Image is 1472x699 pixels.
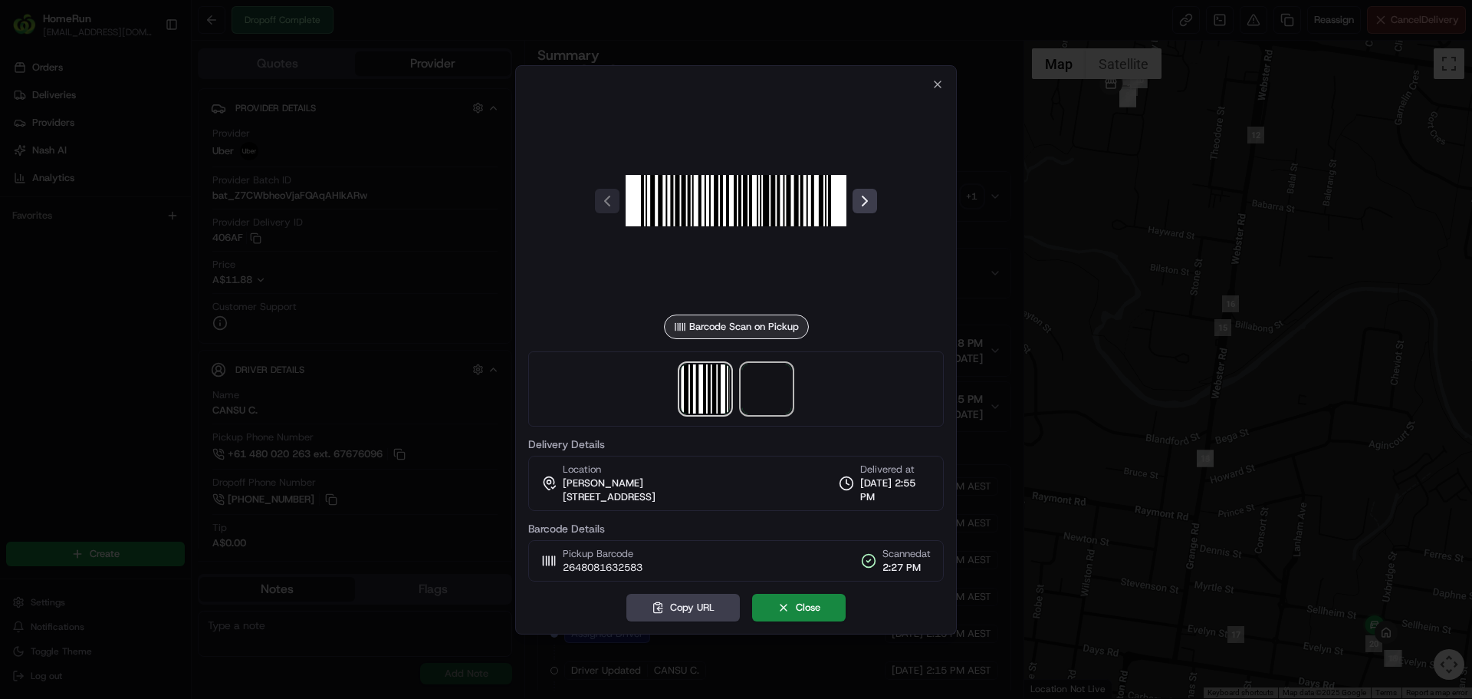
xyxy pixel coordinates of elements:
img: barcode_scan_on_pickup image [626,91,846,312]
span: [STREET_ADDRESS] [563,490,655,504]
span: [DATE] 2:55 PM [860,476,931,504]
span: Delivered at [860,463,931,476]
span: Scanned at [882,547,931,561]
span: Location [563,463,601,476]
span: [PERSON_NAME] [563,476,643,490]
span: 2648081632583 [563,561,642,575]
div: Barcode Scan on Pickup [664,315,809,339]
button: Close [752,594,846,622]
button: Copy URL [626,594,740,622]
label: Delivery Details [528,439,944,450]
label: Barcode Details [528,523,944,534]
span: 2:27 PM [882,561,931,575]
img: barcode_scan_on_pickup image [681,364,730,414]
span: Pickup Barcode [563,547,642,561]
